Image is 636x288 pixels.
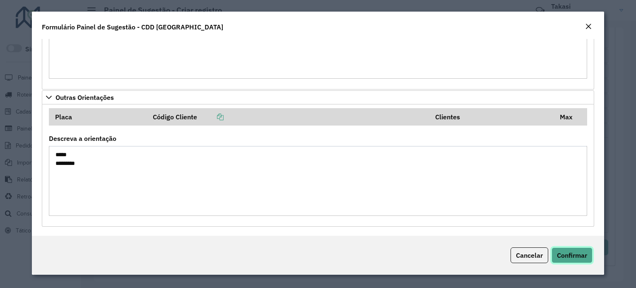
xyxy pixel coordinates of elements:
button: Close [583,22,594,32]
th: Max [554,108,587,126]
span: Confirmar [557,251,587,259]
h4: Formulário Painel de Sugestão - CDD [GEOGRAPHIC_DATA] [42,22,223,32]
th: Código Cliente [147,108,429,126]
a: Outras Orientações [42,90,594,104]
th: Placa [49,108,147,126]
button: Confirmar [552,247,593,263]
span: Cancelar [516,251,543,259]
button: Cancelar [511,247,548,263]
label: Descreva a orientação [49,133,116,143]
a: Copiar [197,113,224,121]
span: Outras Orientações [55,94,114,101]
em: Fechar [585,23,592,30]
div: Outras Orientações [42,104,594,227]
th: Clientes [430,108,554,126]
